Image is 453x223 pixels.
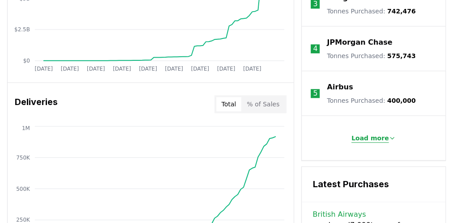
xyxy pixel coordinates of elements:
tspan: $2.5B [14,26,30,33]
tspan: [DATE] [87,66,105,72]
button: % of Sales [241,97,285,111]
span: 575,743 [387,52,416,59]
span: 400,000 [387,97,416,104]
tspan: 1M [22,125,30,131]
p: Tonnes Purchased : [327,7,415,16]
tspan: [DATE] [165,66,183,72]
button: Total [216,97,242,111]
tspan: 750K [16,154,30,160]
tspan: [DATE] [35,66,53,72]
tspan: [DATE] [113,66,131,72]
p: Load more [351,134,389,143]
tspan: [DATE] [139,66,157,72]
tspan: $0 [23,58,30,64]
tspan: [DATE] [191,66,209,72]
button: Load more [344,129,403,147]
a: British Airways [312,209,366,220]
tspan: 250K [16,217,30,223]
p: 4 [313,43,317,54]
p: 5 [313,88,317,99]
tspan: [DATE] [217,66,235,72]
h3: Deliveries [15,95,58,113]
a: JPMorgan Chase [327,37,392,48]
h3: Latest Purchases [312,177,435,191]
tspan: [DATE] [243,66,261,72]
span: 742,476 [387,8,416,15]
a: Airbus [327,82,353,93]
p: Tonnes Purchased : [327,96,415,105]
p: Tonnes Purchased : [327,51,415,60]
tspan: [DATE] [61,66,79,72]
tspan: 500K [16,185,30,192]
